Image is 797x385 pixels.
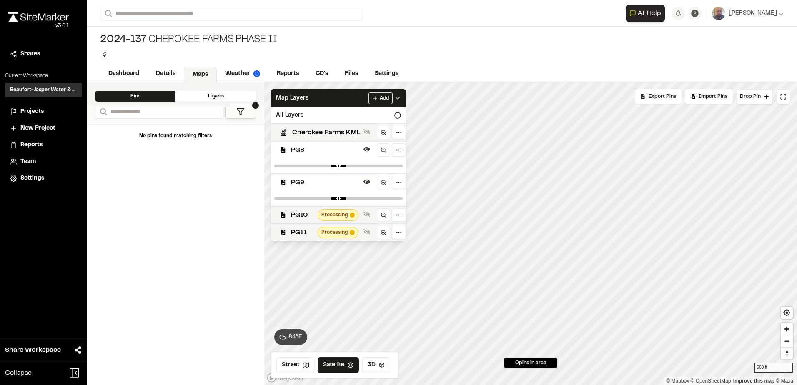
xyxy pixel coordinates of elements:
span: PG9 [291,177,360,187]
button: Find my location [781,307,793,319]
button: Open AI Assistant [626,5,665,22]
span: Reports [20,140,43,150]
a: Zoom to layer [377,126,390,139]
div: 500 ft [754,363,793,372]
a: Reports [10,140,77,150]
a: Zoom to layer [377,226,390,239]
div: Map layer tileset processing [318,227,358,238]
button: Search [95,105,110,119]
span: [PERSON_NAME] [729,9,777,18]
span: Collapse [5,368,32,378]
p: Current Workspace [5,72,82,80]
a: Dashboard [100,66,148,82]
div: No pins available to export [635,89,682,104]
img: rebrand.png [8,12,69,22]
span: Shares [20,50,40,59]
a: Map feedback [733,378,774,384]
a: Weather [217,66,268,82]
img: kmz_black_icon64.png [280,129,287,136]
div: Cherokee Farms Phase II [100,33,277,47]
button: Show layer [362,209,372,219]
span: No pins found matching filters [139,134,212,138]
a: Maxar [776,378,795,384]
a: Settings [10,174,77,183]
div: Pins [95,91,175,102]
span: Export Pins [649,93,676,100]
span: Add [380,95,389,102]
a: Zoom to layer [377,176,390,189]
span: Import Pins [699,93,727,100]
div: Map layer tileset processing [318,209,358,221]
span: 0 pins in area [515,359,546,367]
button: Reset bearing to north [781,347,793,359]
span: Processing [321,229,348,236]
a: Shares [10,50,77,59]
a: Maps [184,67,217,82]
button: Zoom in [781,323,793,335]
button: Add [368,92,393,104]
span: PG10 [291,210,314,220]
span: Map Layers [276,94,308,103]
span: PG11 [291,227,314,237]
button: Satellite [318,357,359,373]
a: Details [148,66,184,82]
img: User [712,7,725,20]
button: Hide layer [362,177,372,187]
a: CD's [307,66,336,82]
span: Map layer tileset processing [350,212,355,217]
div: Open AI Assistant [626,5,668,22]
span: AI Help [638,8,661,18]
span: Processing [321,211,348,219]
div: All Layers [271,107,406,123]
a: Settings [366,66,407,82]
h3: Beaufort-Jasper Water & Sewer Authority [10,86,77,94]
button: 3D [362,357,390,373]
a: Reports [268,66,307,82]
button: Show layer [362,127,372,137]
button: Show layer [362,227,372,237]
div: Layers [175,91,256,102]
span: 2024-137 [100,33,147,47]
button: Zoom out [781,335,793,347]
span: Reset bearing to north [781,347,793,359]
span: Projects [20,107,44,116]
button: Street [276,357,314,373]
a: Projects [10,107,77,116]
span: Settings [20,174,44,183]
canvas: Map [264,82,797,385]
button: [PERSON_NAME] [712,7,784,20]
a: Mapbox [666,378,689,384]
span: Map layer tileset processing [350,230,355,235]
a: Team [10,157,77,166]
img: precipai.png [253,70,260,77]
a: Zoom to layer [377,143,390,157]
button: 84°F [274,329,307,345]
span: PG8 [291,145,360,155]
span: Team [20,157,36,166]
a: Zoom to layer [377,208,390,222]
a: Mapbox logo [267,373,303,382]
span: Share Workspace [5,345,61,355]
span: 84 ° F [288,332,302,342]
span: 1 [252,102,259,109]
button: Search [100,7,115,20]
button: Hide layer [362,144,372,154]
span: New Project [20,124,55,133]
span: Cherokee Farms KML [292,127,360,137]
button: Edit Tags [100,50,109,59]
div: Oh geez...please don't... [8,22,69,30]
button: Drop Pin [736,89,773,104]
a: Files [336,66,366,82]
span: Zoom out [781,335,793,347]
button: 1 [225,105,256,119]
span: Drop Pin [740,93,761,100]
a: New Project [10,124,77,133]
a: OpenStreetMap [691,378,731,384]
div: Import Pins into your project [685,89,733,104]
